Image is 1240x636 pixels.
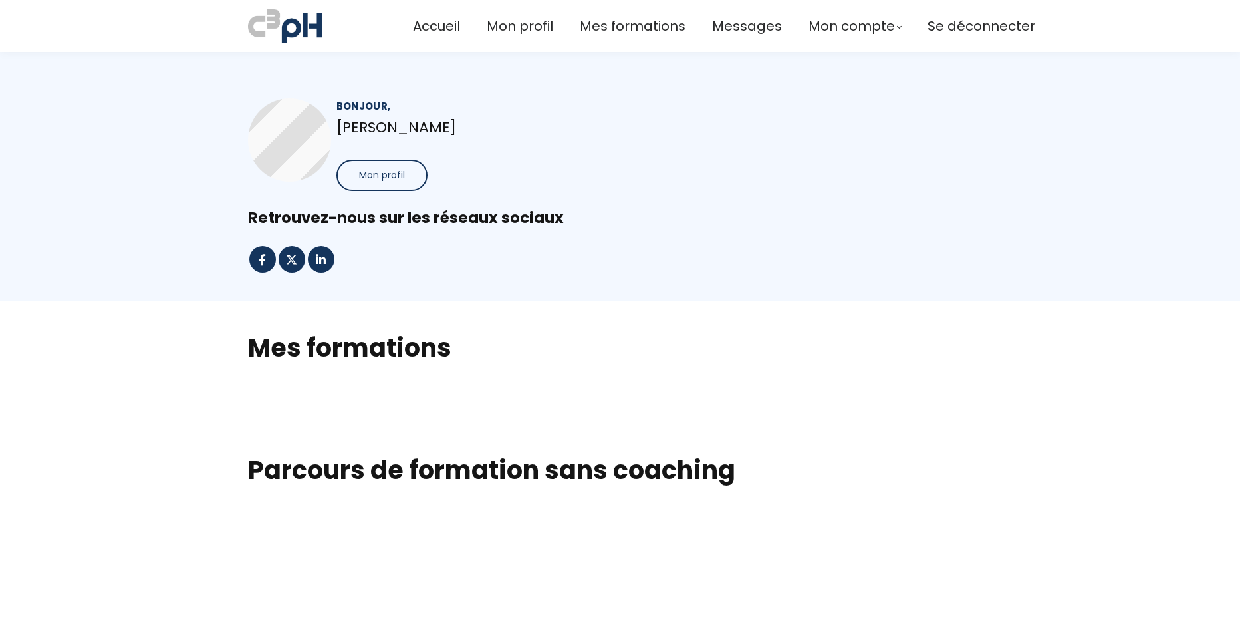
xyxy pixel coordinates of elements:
[248,454,993,486] h1: Parcours de formation sans coaching
[928,15,1035,37] a: Se déconnecter
[580,15,685,37] a: Mes formations
[712,15,782,37] a: Messages
[248,208,993,228] div: Retrouvez-nous sur les réseaux sociaux
[487,15,553,37] a: Mon profil
[413,15,460,37] a: Accueil
[808,15,895,37] span: Mon compte
[248,7,322,45] img: a70bc7685e0efc0bd0b04b3506828469.jpeg
[248,331,993,365] h2: Mes formations
[336,160,428,191] button: Mon profil
[336,116,597,139] p: [PERSON_NAME]
[359,168,405,182] span: Mon profil
[336,98,597,114] div: Bonjour,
